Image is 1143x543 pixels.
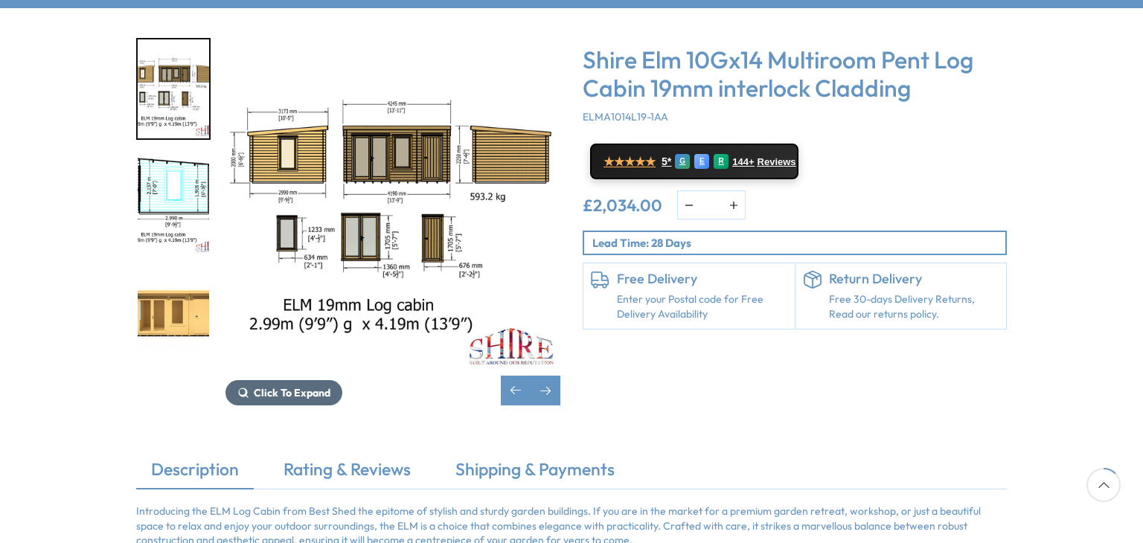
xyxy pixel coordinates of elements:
div: G [675,154,690,169]
p: Lead Time: 28 Days [592,235,1005,251]
img: Elm2990x419010x1419mmINTERNAL_73884a29-39f5-4401-a4ce-6bfe5771e468_200x200.jpg [138,156,209,255]
div: 4 / 11 [225,38,560,405]
p: Free 30-days Delivery Returns, Read our returns policy. [829,292,999,321]
h6: Return Delivery [829,271,999,287]
img: Elm2990x419010x1419mm000_49d0d2be-168a-4499-8a58-6ccd1b46175e_200x200.jpg [138,272,209,371]
div: Next slide [531,376,560,405]
span: Click To Expand [254,386,330,399]
div: 5 / 11 [136,155,211,257]
a: ★★★★★ 5* G E R 144+ Reviews [590,144,798,179]
img: Shire Elm 10Gx14 Multiroom Pent Log Cabin 19mm interlock Cladding - Best Shed [225,38,560,373]
h3: Shire Elm 10Gx14 Multiroom Pent Log Cabin 19mm interlock Cladding [583,45,1007,103]
ins: £2,034.00 [583,197,662,213]
span: ★★★★★ [603,155,656,169]
span: Reviews [758,156,796,168]
button: Click To Expand [225,380,342,405]
h6: Free Delivery [617,271,787,287]
div: 4 / 11 [136,38,211,140]
a: Shipping & Payments [441,457,630,489]
img: Elm2990x419010x1419mmLINEmmft_59409f84-a109-4da0-a45f-f5b350dde037_200x200.jpg [138,39,209,138]
a: Rating & Reviews [269,457,426,489]
a: Enter your Postal code for Free Delivery Availability [617,292,787,321]
div: R [714,154,729,169]
span: 144+ [732,156,754,168]
div: 6 / 11 [136,271,211,373]
div: E [694,154,709,169]
a: Description [136,457,254,489]
div: Previous slide [501,376,531,405]
span: ELMA1014L19-1AA [583,110,668,123]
